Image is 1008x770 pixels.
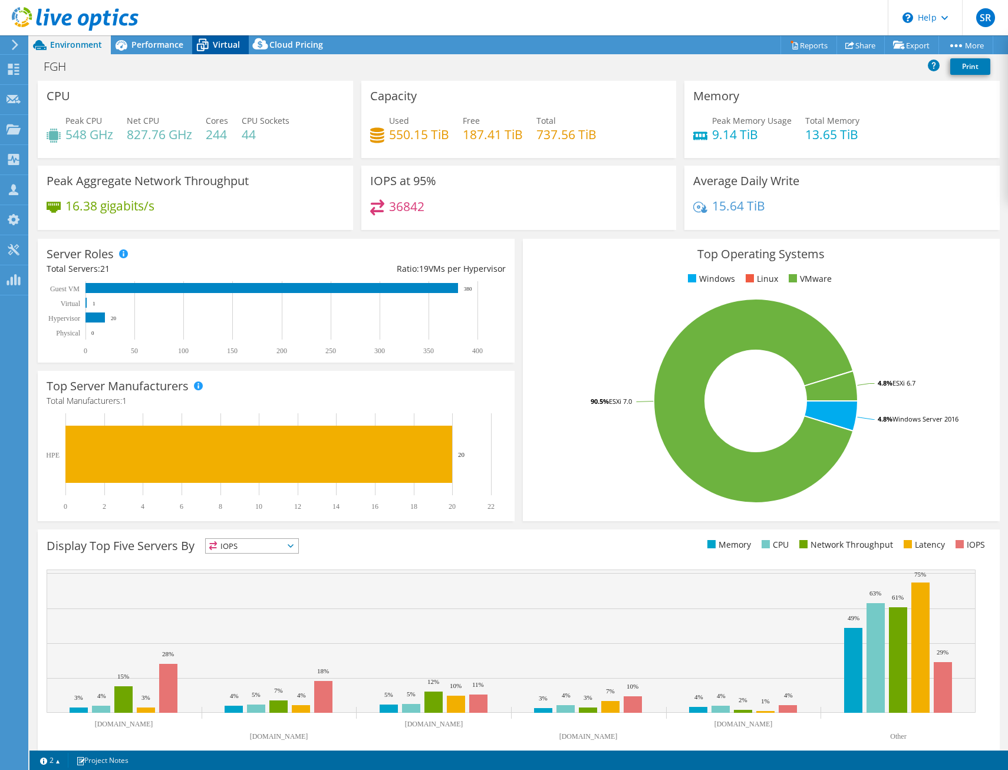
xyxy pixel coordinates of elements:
[950,58,990,75] a: Print
[206,539,298,553] span: IOPS
[539,695,548,702] text: 3%
[250,732,308,741] text: [DOMAIN_NAME]
[884,36,939,54] a: Export
[487,502,495,511] text: 22
[536,115,556,126] span: Total
[103,502,106,511] text: 2
[784,692,793,699] text: 4%
[127,115,159,126] span: Net CPU
[780,36,837,54] a: Reports
[953,538,985,551] li: IOPS
[84,347,87,355] text: 0
[162,650,174,657] text: 28%
[464,286,472,292] text: 380
[297,692,306,699] text: 4%
[50,39,102,50] span: Environment
[252,691,261,698] text: 5%
[410,502,417,511] text: 18
[117,673,129,680] text: 15%
[127,128,192,141] h4: 827.76 GHz
[536,128,597,141] h4: 737.56 TiB
[976,8,995,27] span: SR
[472,681,484,688] text: 11%
[704,538,751,551] li: Memory
[405,720,463,728] text: [DOMAIN_NAME]
[759,538,789,551] li: CPU
[227,347,238,355] text: 150
[606,687,615,695] text: 7%
[712,199,765,212] h4: 15.64 TiB
[294,502,301,511] text: 12
[131,39,183,50] span: Performance
[93,301,95,307] text: 1
[47,380,189,393] h3: Top Server Manufacturers
[47,175,249,187] h3: Peak Aggregate Network Throughput
[805,128,859,141] h4: 13.65 TiB
[463,115,480,126] span: Free
[38,60,84,73] h1: FGH
[914,571,926,578] text: 75%
[178,347,189,355] text: 100
[937,649,948,656] text: 29%
[255,502,262,511] text: 10
[384,691,393,698] text: 5%
[869,590,881,597] text: 63%
[892,594,904,601] text: 61%
[371,502,378,511] text: 16
[56,329,80,337] text: Physical
[717,692,726,699] text: 4%
[274,687,283,694] text: 7%
[206,115,228,126] span: Cores
[230,692,239,699] text: 4%
[685,272,735,285] li: Windows
[269,39,323,50] span: Cloud Pricing
[91,330,94,336] text: 0
[213,39,240,50] span: Virtual
[878,379,892,387] tspan: 4.8%
[111,315,117,321] text: 20
[902,12,913,23] svg: \n
[47,248,114,261] h3: Server Roles
[74,694,83,701] text: 3%
[892,414,958,423] tspan: Windows Server 2016
[848,614,859,621] text: 49%
[407,690,416,697] text: 5%
[180,502,183,511] text: 6
[50,285,80,293] text: Guest VM
[61,300,81,308] text: Virtual
[100,263,110,274] span: 21
[332,502,340,511] text: 14
[739,696,747,703] text: 2%
[890,732,906,741] text: Other
[47,394,506,407] h4: Total Manufacturers:
[219,502,222,511] text: 8
[242,128,289,141] h4: 44
[131,347,138,355] text: 50
[370,175,436,187] h3: IOPS at 95%
[786,272,832,285] li: VMware
[901,538,945,551] li: Latency
[97,692,106,699] text: 4%
[95,720,153,728] text: [DOMAIN_NAME]
[370,90,417,103] h3: Capacity
[591,397,609,406] tspan: 90.5%
[122,395,127,406] span: 1
[389,200,424,213] h4: 36842
[65,128,113,141] h4: 548 GHz
[450,682,462,689] text: 10%
[276,347,287,355] text: 200
[68,753,137,768] a: Project Notes
[32,753,68,768] a: 2
[805,115,859,126] span: Total Memory
[693,175,799,187] h3: Average Daily Write
[389,128,449,141] h4: 550.15 TiB
[47,262,276,275] div: Total Servers:
[427,678,439,685] text: 12%
[48,314,80,323] text: Hypervisor
[714,720,773,728] text: [DOMAIN_NAME]
[796,538,893,551] li: Network Throughput
[374,347,385,355] text: 300
[472,347,483,355] text: 400
[694,693,703,700] text: 4%
[419,263,429,274] span: 19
